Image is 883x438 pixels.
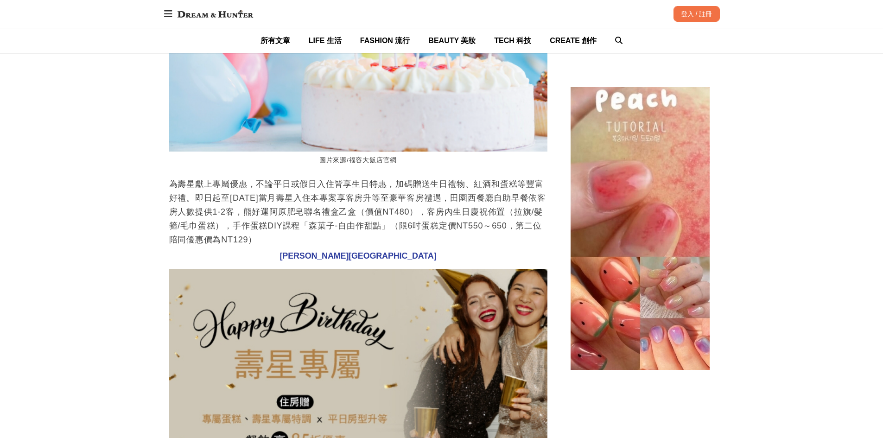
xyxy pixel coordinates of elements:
a: FASHION 流行 [360,28,410,53]
div: 登入 / 註冊 [673,6,720,22]
img: Dream & Hunter [173,6,258,22]
span: CREATE 創作 [550,37,597,44]
a: CREATE 創作 [550,28,597,53]
a: TECH 科技 [494,28,531,53]
span: FASHION 流行 [360,37,410,44]
a: 所有文章 [260,28,290,53]
span: 所有文章 [260,37,290,44]
span: TECH 科技 [494,37,531,44]
a: LIFE 生活 [309,28,342,53]
img: 韓國正流行！最新「水果美甲」款式推薦，水蜜桃、蘋果、葡萄水果圖案，果皮果肉通通神還原～ [571,87,710,370]
figcaption: 圖片來源/福容大飯店官網 [169,152,547,170]
span: BEAUTY 美妝 [428,37,476,44]
p: 為壽星獻上專屬優惠，不論平日或假日入住皆享生日特惠，加碼贈送生日禮物、紅酒和蛋糕等豐富好禮。即日起至[DATE]當月壽星入住本專案享客房升等至豪華客房禮遇，田園西餐廳自助早餐依客房人數提供1-2... [169,177,547,247]
span: [PERSON_NAME][GEOGRAPHIC_DATA] [280,251,437,260]
span: LIFE 生活 [309,37,342,44]
a: BEAUTY 美妝 [428,28,476,53]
